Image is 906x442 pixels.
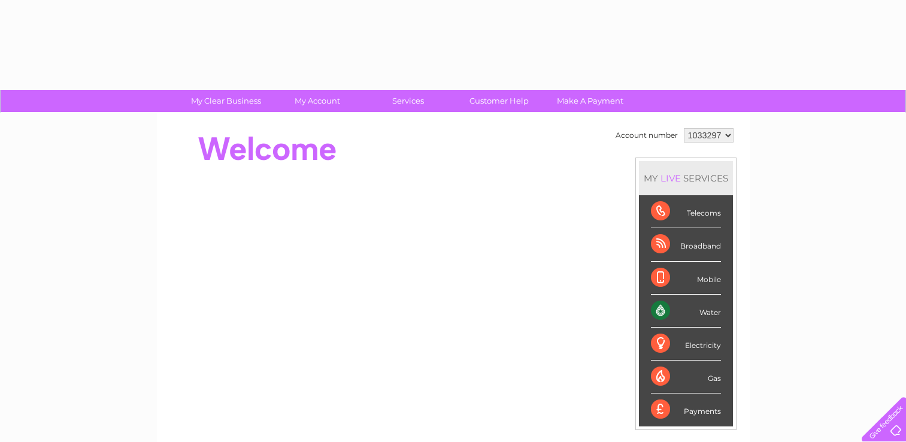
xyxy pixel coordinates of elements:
[651,262,721,295] div: Mobile
[651,228,721,261] div: Broadband
[268,90,366,112] a: My Account
[177,90,275,112] a: My Clear Business
[450,90,549,112] a: Customer Help
[613,125,681,146] td: Account number
[639,161,733,195] div: MY SERVICES
[658,172,683,184] div: LIVE
[541,90,640,112] a: Make A Payment
[651,328,721,361] div: Electricity
[651,393,721,426] div: Payments
[359,90,457,112] a: Services
[651,361,721,393] div: Gas
[651,195,721,228] div: Telecoms
[651,295,721,328] div: Water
